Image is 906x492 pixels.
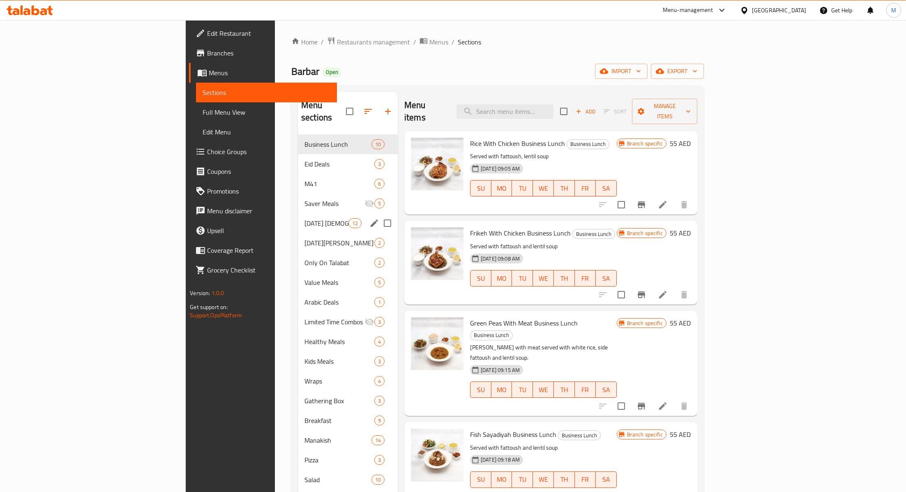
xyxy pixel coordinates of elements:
[189,63,337,83] a: Menus
[752,6,806,15] div: [GEOGRAPHIC_DATA]
[207,166,330,176] span: Coupons
[624,229,666,237] span: Branch specific
[374,356,385,366] div: items
[575,180,596,196] button: FR
[515,384,530,396] span: TU
[304,258,374,268] span: Only On Talabat
[304,435,371,445] span: Manakish
[207,28,330,38] span: Edit Restaurant
[533,471,554,488] button: WE
[595,64,648,79] button: import
[375,180,384,188] span: 6
[203,127,330,137] span: Edit Menu
[189,162,337,181] a: Coupons
[599,182,613,194] span: SA
[578,474,592,485] span: FR
[304,238,374,248] div: Ramadan Suhoor Box
[304,416,374,425] span: Breakfast
[298,154,398,174] div: Eid Deals3
[304,199,364,208] span: Saver Meals
[368,217,380,229] button: edit
[375,377,384,385] span: 4
[491,180,512,196] button: MO
[651,64,704,79] button: export
[474,273,488,284] span: SU
[567,139,609,149] div: Business Lunch
[298,411,398,430] div: Breakfast9
[674,285,694,305] button: delete
[572,105,599,118] button: Add
[364,317,374,327] svg: Inactive section
[578,384,592,396] span: FR
[658,290,668,300] a: Edit menu item
[632,99,697,124] button: Manage items
[190,310,242,321] a: Support.OpsPlatform
[456,104,553,119] input: search
[573,229,615,239] span: Business Lunch
[536,384,551,396] span: WE
[298,391,398,411] div: Gathering Box3
[596,381,617,398] button: SA
[658,401,668,411] a: Edit menu item
[515,273,530,284] span: TU
[491,270,512,286] button: MO
[304,455,374,465] div: Pizza
[575,270,596,286] button: FR
[670,227,691,239] h6: 55 AED
[207,147,330,157] span: Choice Groups
[477,456,523,464] span: [DATE] 09:18 AM
[639,101,690,122] span: Manage items
[632,396,651,416] button: Branch-specific-item
[349,219,361,227] span: 12
[374,337,385,346] div: items
[575,471,596,488] button: FR
[599,474,613,485] span: SA
[658,200,668,210] a: Edit menu item
[555,103,572,120] span: Select section
[364,199,374,208] svg: Inactive section
[375,338,384,346] span: 4
[429,37,448,47] span: Menus
[371,139,385,149] div: items
[515,474,530,485] span: TU
[374,416,385,425] div: items
[557,273,572,284] span: TH
[632,285,651,305] button: Branch-specific-item
[411,138,463,190] img: Rice With Chicken Business Lunch
[599,384,613,396] span: SA
[572,229,615,239] div: Business Lunch
[670,317,691,329] h6: 55 AED
[470,443,617,453] p: Served with fattoush and lentil soup
[512,270,533,286] button: TU
[495,273,509,284] span: MO
[375,417,384,425] span: 9
[470,342,617,363] p: [PERSON_NAME] with meat served with white rice, side fattoush and lentil soup.
[470,151,617,162] p: Served with fattoush, lentil soup
[298,371,398,391] div: Wraps4
[374,376,385,386] div: items
[304,218,348,228] span: [DATE] [DEMOGRAPHIC_DATA] Deals
[596,471,617,488] button: SA
[596,180,617,196] button: SA
[203,107,330,117] span: Full Menu View
[298,292,398,312] div: Arabic Deals1
[304,218,348,228] div: Ramadan Iftar Deals
[372,141,384,148] span: 10
[375,259,384,267] span: 2
[207,186,330,196] span: Promotions
[378,102,398,121] button: Add section
[613,397,630,415] span: Select to update
[304,139,371,149] div: Business Lunch
[452,37,454,47] li: /
[372,437,384,444] span: 14
[196,122,337,142] a: Edit Menu
[533,381,554,398] button: WE
[304,396,374,406] span: Gathering Box
[470,428,556,441] span: Fish Sayadiyah Business Lunch
[474,384,488,396] span: SU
